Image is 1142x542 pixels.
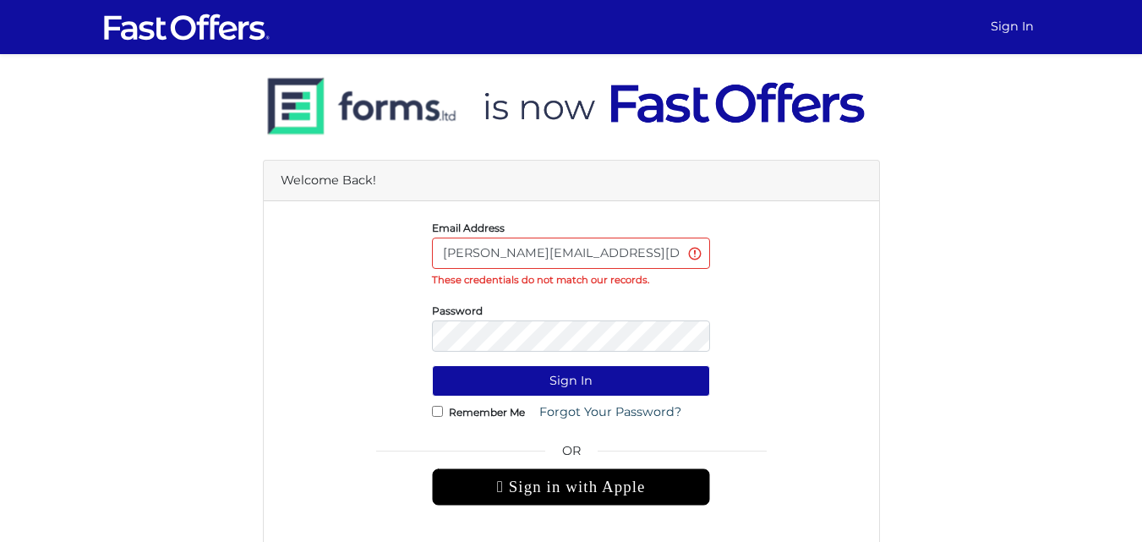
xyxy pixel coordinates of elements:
[984,10,1041,43] a: Sign In
[432,238,710,269] input: E-Mail
[432,274,649,286] strong: These credentials do not match our records.
[264,161,879,201] div: Welcome Back!
[528,397,692,428] a: Forgot Your Password?
[432,441,710,468] span: OR
[432,468,710,506] div: Sign in with Apple
[449,410,525,414] label: Remember Me
[432,309,483,313] label: Password
[432,365,710,397] button: Sign In
[432,226,505,230] label: Email Address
